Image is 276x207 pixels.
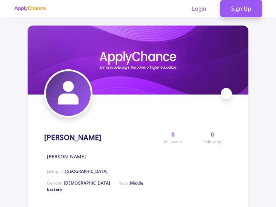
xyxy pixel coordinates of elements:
span: 0 [171,130,175,139]
span: Living in : [47,168,108,174]
span: [DEMOGRAPHIC_DATA] [64,180,110,186]
span: Following [204,139,221,145]
a: 0Following [193,130,232,145]
span: Race : [47,180,143,192]
span: Followers [164,139,182,145]
img: applychance logo text only [14,6,46,11]
img: adib dashtizadehavatar [46,71,91,116]
span: Middle Eastern [47,180,143,192]
a: 0Followers [154,130,193,145]
span: [GEOGRAPHIC_DATA] [65,168,108,174]
span: Gender : [47,180,110,186]
span: 0 [211,130,214,139]
img: adib dashtizadehcover image [28,26,248,95]
span: [PERSON_NAME] [47,153,86,160]
h1: [PERSON_NAME] [44,133,101,142]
